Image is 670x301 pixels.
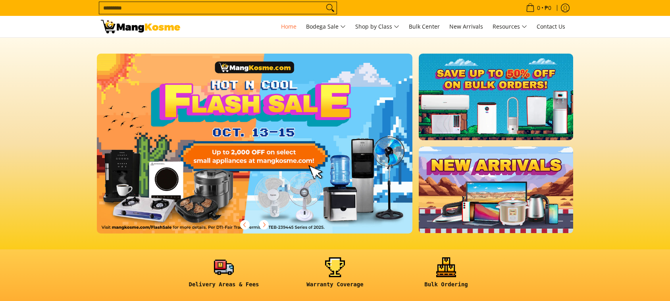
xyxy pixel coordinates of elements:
span: Contact Us [537,23,565,30]
a: Bulk Center [405,16,444,37]
a: <h6><strong>Warranty Coverage</strong></h6> [283,257,387,294]
a: <h6><strong>Delivery Areas & Fees</strong></h6> [172,257,275,294]
span: New Arrivals [449,23,483,30]
img: Mang Kosme: Your Home Appliances Warehouse Sale Partner! [101,20,180,33]
a: New Arrivals [445,16,487,37]
span: • [524,4,554,12]
span: Shop by Class [355,22,399,32]
button: Search [324,2,337,14]
a: Home [277,16,300,37]
a: <h6><strong>Bulk Ordering</strong></h6> [395,257,498,294]
span: Home [281,23,296,30]
span: 0 [536,5,541,11]
button: Previous [236,216,254,233]
span: ₱0 [543,5,553,11]
span: Bulk Center [409,23,440,30]
a: Bodega Sale [302,16,350,37]
button: Next [255,216,273,233]
a: Contact Us [533,16,569,37]
a: Resources [489,16,531,37]
a: Shop by Class [351,16,403,37]
nav: Main Menu [188,16,569,37]
span: Resources [493,22,527,32]
a: More [97,54,438,246]
span: Bodega Sale [306,22,346,32]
